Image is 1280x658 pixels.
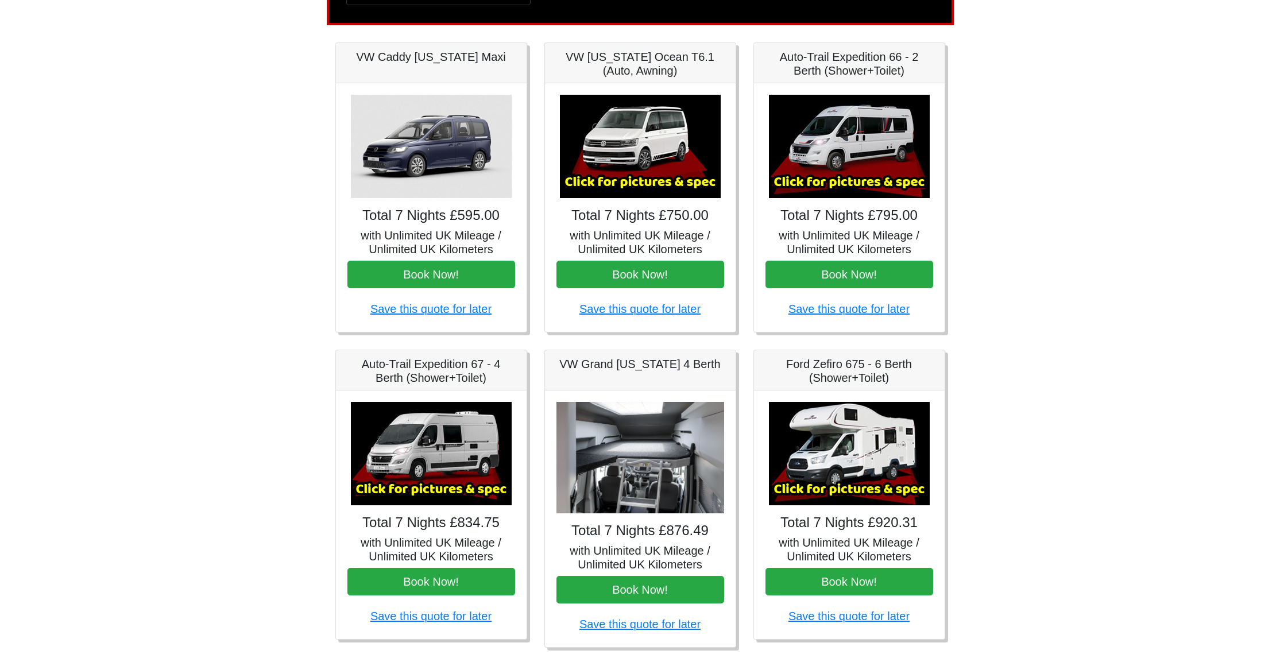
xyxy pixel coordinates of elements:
[347,536,515,563] h5: with Unlimited UK Mileage / Unlimited UK Kilometers
[556,261,724,288] button: Book Now!
[765,261,933,288] button: Book Now!
[347,514,515,531] h4: Total 7 Nights £834.75
[347,229,515,256] h5: with Unlimited UK Mileage / Unlimited UK Kilometers
[765,229,933,256] h5: with Unlimited UK Mileage / Unlimited UK Kilometers
[347,261,515,288] button: Book Now!
[556,229,724,256] h5: with Unlimited UK Mileage / Unlimited UK Kilometers
[765,568,933,595] button: Book Now!
[556,207,724,224] h4: Total 7 Nights £750.00
[765,514,933,531] h4: Total 7 Nights £920.31
[556,402,724,514] img: VW Grand California 4 Berth
[769,95,930,198] img: Auto-Trail Expedition 66 - 2 Berth (Shower+Toilet)
[765,357,933,385] h5: Ford Zefiro 675 - 6 Berth (Shower+Toilet)
[769,402,930,505] img: Ford Zefiro 675 - 6 Berth (Shower+Toilet)
[347,568,515,595] button: Book Now!
[560,95,721,198] img: VW California Ocean T6.1 (Auto, Awning)
[556,522,724,539] h4: Total 7 Nights £876.49
[556,357,724,371] h5: VW Grand [US_STATE] 4 Berth
[347,357,515,385] h5: Auto-Trail Expedition 67 - 4 Berth (Shower+Toilet)
[765,207,933,224] h4: Total 7 Nights £795.00
[347,207,515,224] h4: Total 7 Nights £595.00
[347,50,515,64] h5: VW Caddy [US_STATE] Maxi
[765,536,933,563] h5: with Unlimited UK Mileage / Unlimited UK Kilometers
[370,303,492,315] a: Save this quote for later
[351,402,512,505] img: Auto-Trail Expedition 67 - 4 Berth (Shower+Toilet)
[370,610,492,622] a: Save this quote for later
[788,610,910,622] a: Save this quote for later
[765,50,933,78] h5: Auto-Trail Expedition 66 - 2 Berth (Shower+Toilet)
[556,50,724,78] h5: VW [US_STATE] Ocean T6.1 (Auto, Awning)
[351,95,512,198] img: VW Caddy California Maxi
[556,544,724,571] h5: with Unlimited UK Mileage / Unlimited UK Kilometers
[579,618,701,630] a: Save this quote for later
[556,576,724,603] button: Book Now!
[788,303,910,315] a: Save this quote for later
[579,303,701,315] a: Save this quote for later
